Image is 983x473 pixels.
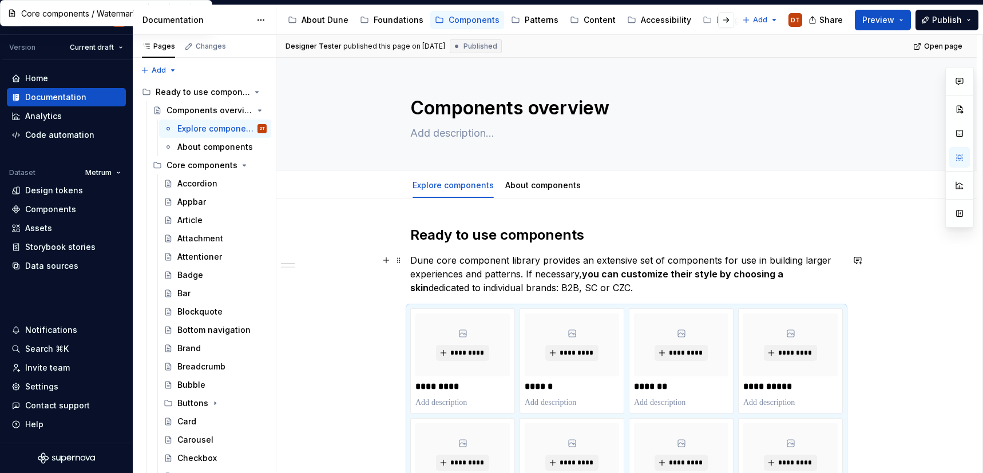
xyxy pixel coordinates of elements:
[910,38,968,54] a: Open page
[374,14,423,26] div: Foundations
[915,10,978,30] button: Publish
[25,362,70,373] div: Invite team
[159,394,271,412] div: Buttons
[177,178,217,189] div: Accordion
[159,339,271,357] a: Brand
[177,434,213,446] div: Carousel
[343,42,445,51] div: published this page on [DATE]
[7,88,126,106] a: Documentation
[25,73,48,84] div: Home
[449,14,500,26] div: Components
[505,180,581,190] a: About components
[159,449,271,467] a: Checkbox
[177,251,222,263] div: Attentioner
[7,415,126,434] button: Help
[38,452,95,464] svg: Supernova Logo
[525,14,558,26] div: Patterns
[7,238,126,256] a: Storybook stories
[177,324,251,336] div: Bottom navigation
[7,359,126,377] a: Invite team
[148,156,271,174] div: Core components
[177,306,223,317] div: Blockquote
[167,160,237,171] div: Core components
[283,9,736,31] div: Page tree
[25,260,78,272] div: Data sources
[159,303,271,321] a: Blockquote
[177,141,253,153] div: About components
[565,11,620,29] a: Content
[283,11,353,29] a: About Dune
[855,10,911,30] button: Preview
[584,14,616,26] div: Content
[25,204,76,215] div: Components
[159,266,271,284] a: Badge
[196,42,226,51] div: Changes
[177,269,203,281] div: Badge
[25,241,96,253] div: Storybook stories
[177,288,191,299] div: Bar
[25,419,43,430] div: Help
[25,92,86,103] div: Documentation
[7,69,126,88] a: Home
[159,376,271,394] a: Bubble
[501,173,585,197] div: About components
[862,14,894,26] span: Preview
[739,12,782,28] button: Add
[410,253,843,295] p: Dune core component library provides an extensive set of components for use in building larger ex...
[177,233,223,244] div: Attachment
[623,11,696,29] a: Accessibility
[177,361,225,372] div: Breadcrumb
[355,11,428,29] a: Foundations
[80,165,126,181] button: Metrum
[159,211,271,229] a: Article
[177,452,217,464] div: Checkbox
[410,226,843,244] h2: Ready to use components
[159,193,271,211] a: Appbar
[159,412,271,431] a: Card
[167,105,253,116] div: Components overview
[159,321,271,339] a: Bottom navigation
[7,396,126,415] button: Contact support
[463,42,497,51] span: Published
[137,62,180,78] button: Add
[7,126,126,144] a: Code automation
[177,123,255,134] div: Explore components
[7,107,126,125] a: Analytics
[302,14,348,26] div: About Dune
[159,431,271,449] a: Carousel
[159,284,271,303] a: Bar
[25,222,52,234] div: Assets
[177,379,205,391] div: Bubble
[25,343,69,355] div: Search ⌘K
[25,185,83,196] div: Design tokens
[25,381,58,392] div: Settings
[177,214,203,226] div: Article
[159,357,271,376] a: Breadcrumb
[177,416,196,427] div: Card
[177,343,201,354] div: Brand
[9,43,35,52] div: Version
[25,129,94,141] div: Code automation
[70,43,114,52] span: Current draft
[641,14,691,26] div: Accessibility
[142,14,251,26] div: Documentation
[25,400,90,411] div: Contact support
[142,42,175,51] div: Pages
[260,123,265,134] div: DT
[286,42,342,51] span: Designer Tester
[7,257,126,275] a: Data sources
[430,11,504,29] a: Components
[413,180,494,190] a: Explore components
[819,14,843,26] span: Share
[152,66,166,75] span: Add
[7,181,126,200] a: Design tokens
[7,377,126,396] a: Settings
[803,10,850,30] button: Share
[753,15,767,25] span: Add
[156,86,250,98] div: Ready to use components
[408,94,841,122] textarea: Components overview
[148,101,271,120] a: Components overview
[25,324,77,336] div: Notifications
[65,39,128,55] button: Current draft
